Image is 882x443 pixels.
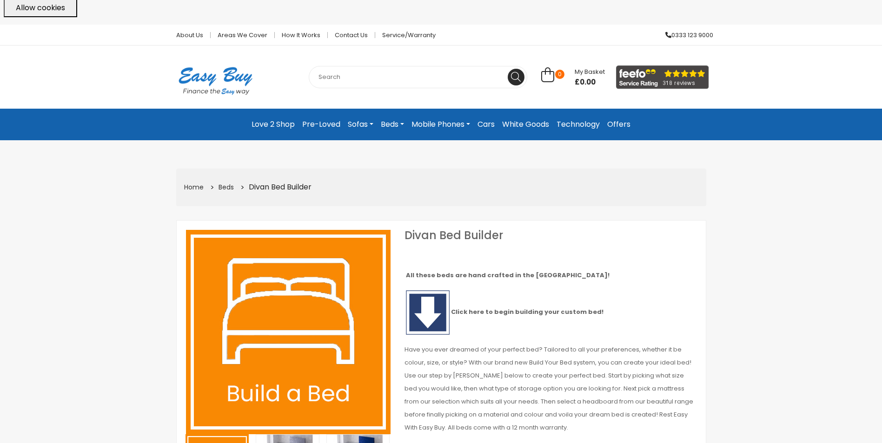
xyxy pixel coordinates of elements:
span: £0.00 [575,78,605,87]
a: Areas we cover [211,32,275,38]
img: product-view [186,230,391,434]
span: My Basket [575,67,605,76]
a: 0 My Basket £0.00 [541,72,605,83]
a: How it works [275,32,328,38]
a: Home [184,182,204,192]
a: White Goods [498,116,553,133]
strong: Click here to begin building your custom bed! [405,307,603,316]
a: Beds [219,182,234,192]
a: Service/Warranty [375,32,436,38]
span: 0 [555,70,564,79]
a: Technology [553,116,603,133]
a: Beds [377,116,408,133]
a: Contact Us [328,32,375,38]
img: Easy Buy [169,55,262,107]
a: Mobile Phones [408,116,474,133]
h3: Divan Bed Builder [405,230,696,241]
strong: All these beds are hand crafted in the [GEOGRAPHIC_DATA]! [406,271,610,280]
a: About Us [169,32,211,38]
a: Love 2 Shop [248,116,298,133]
a: Pre-Loved [298,116,344,133]
a: 0333 123 9000 [658,32,713,38]
a: Offers [603,116,634,133]
a: Cars [474,116,498,133]
input: Search [309,66,527,88]
p: Have you ever dreamed of your perfect bed? Tailored to all your preferences, whether it be colour... [405,343,696,434]
a: Sofas [344,116,377,133]
li: Divan Bed Builder [237,180,312,195]
img: feefo_logo [616,65,709,89]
